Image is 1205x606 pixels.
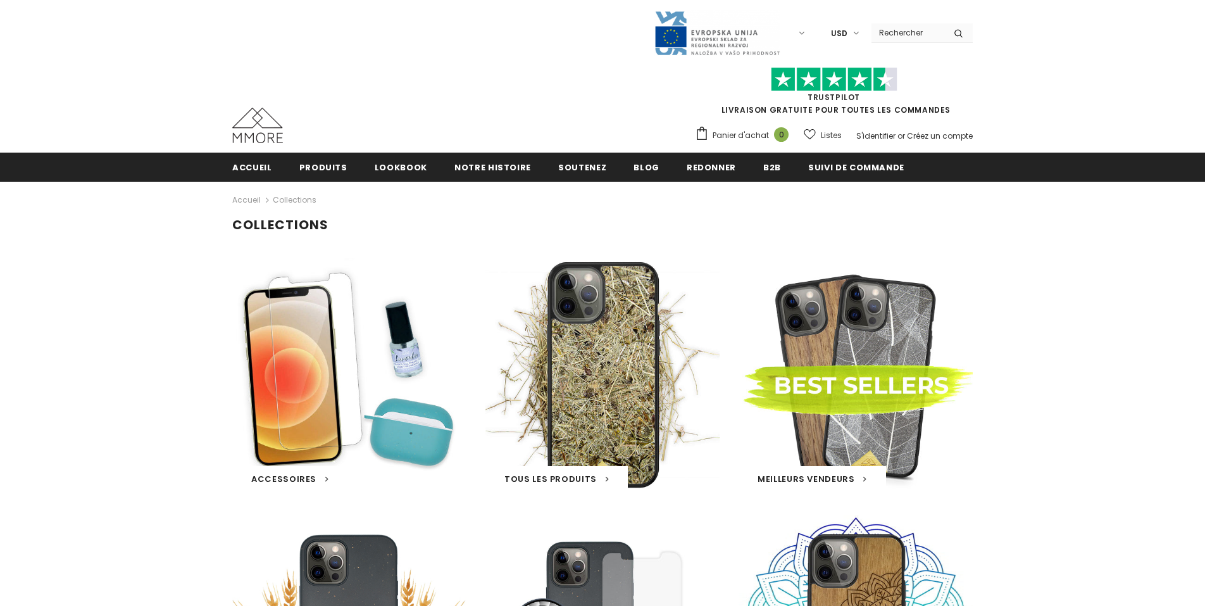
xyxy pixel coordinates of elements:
img: Javni Razpis [654,10,780,56]
img: Cas MMORE [232,108,283,143]
a: Listes [804,124,842,146]
a: Redonner [687,153,736,181]
a: Produits [299,153,347,181]
span: B2B [763,161,781,174]
input: Search Site [871,23,944,42]
span: Panier d'achat [713,129,769,142]
span: Meilleurs vendeurs [758,473,855,485]
a: Accessoires [251,473,328,486]
span: Accessoires [251,473,316,485]
span: USD [831,27,847,40]
a: Accueil [232,153,272,181]
a: Lookbook [375,153,427,181]
a: soutenez [558,153,606,181]
span: 0 [774,127,789,142]
span: Accueil [232,161,272,174]
span: Tous les produits [504,473,597,485]
span: Redonner [687,161,736,174]
span: Listes [821,129,842,142]
img: Faites confiance aux étoiles pilotes [771,67,897,92]
span: Produits [299,161,347,174]
span: Collections [273,193,316,208]
span: or [897,130,905,141]
a: Panier d'achat 0 [695,126,795,145]
a: Tous les produits [504,473,609,486]
span: Lookbook [375,161,427,174]
a: Notre histoire [454,153,531,181]
span: Blog [634,161,659,174]
a: Suivi de commande [808,153,904,181]
a: Meilleurs vendeurs [758,473,867,486]
span: LIVRAISON GRATUITE POUR TOUTES LES COMMANDES [695,73,973,115]
a: TrustPilot [808,92,860,103]
h1: Collections [232,217,973,233]
a: B2B [763,153,781,181]
span: Notre histoire [454,161,531,174]
span: Suivi de commande [808,161,904,174]
a: S'identifier [856,130,896,141]
a: Blog [634,153,659,181]
a: Créez un compte [907,130,973,141]
span: soutenez [558,161,606,174]
a: Javni Razpis [654,27,780,38]
a: Accueil [232,193,261,208]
